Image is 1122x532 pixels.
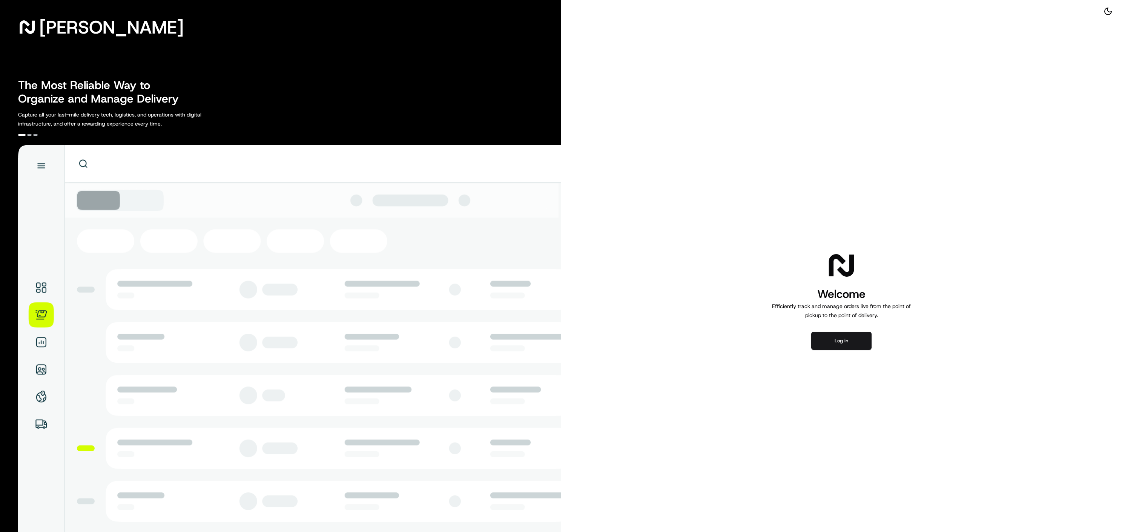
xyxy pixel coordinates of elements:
button: Log in [811,332,872,350]
span: [PERSON_NAME] [39,20,184,35]
p: Efficiently track and manage orders live from the point of pickup to the point of delivery. [769,302,914,320]
h1: Welcome [769,287,914,302]
h2: The Most Reliable Way to Organize and Manage Delivery [18,78,187,106]
p: Capture all your last-mile delivery tech, logistics, and operations with digital infrastructure, ... [18,110,235,128]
